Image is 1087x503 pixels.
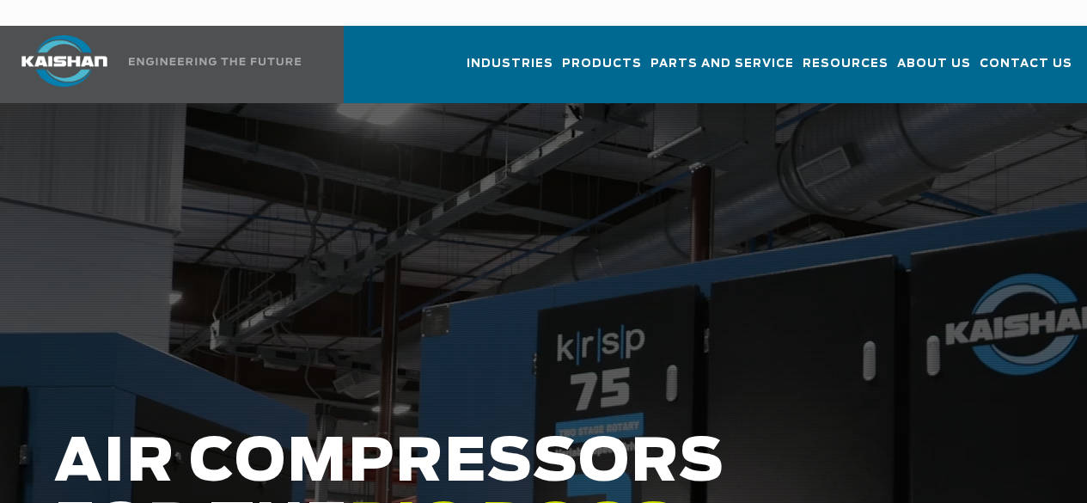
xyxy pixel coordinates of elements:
[650,41,794,100] a: Parts and Service
[562,54,642,74] span: Products
[467,54,553,74] span: Industries
[980,41,1072,100] a: Contact Us
[467,41,553,100] a: Industries
[897,41,971,100] a: About Us
[650,54,794,74] span: Parts and Service
[562,41,642,100] a: Products
[980,54,1072,74] span: Contact Us
[129,58,301,65] img: Engineering the future
[803,41,889,100] a: Resources
[897,54,971,74] span: About Us
[803,54,889,74] span: Resources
